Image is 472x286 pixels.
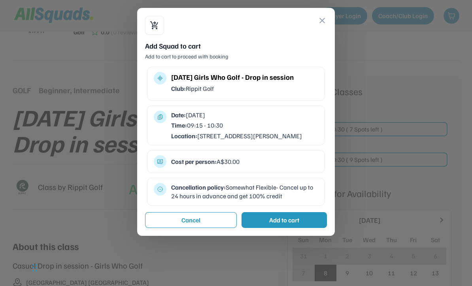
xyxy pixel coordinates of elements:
[171,85,186,92] strong: Club:
[157,75,163,81] button: multitrack_audio
[145,41,327,51] div: Add Squad to cart
[171,121,318,130] div: 09:15 - 10:30
[171,183,318,201] div: Somewhat Flexible- Cancel up to 24 hours in advance and get 100% credit
[171,84,318,93] div: Rippit Golf
[171,158,217,166] strong: Cost per person:
[269,215,299,225] div: Add to cart
[317,16,327,25] button: close
[171,72,318,83] div: [DATE] Girls Who Golf - Drop in session
[171,157,318,166] div: A$30.00
[171,111,318,119] div: [DATE]
[171,111,186,119] strong: Date:
[171,132,318,140] div: [STREET_ADDRESS][PERSON_NAME]
[171,183,226,191] strong: Cancellation policy:
[171,121,187,129] strong: Time:
[150,21,159,30] button: shopping_cart_checkout
[145,212,237,228] button: Cancel
[145,53,327,60] div: Add to cart to proceed with booking
[171,132,197,140] strong: Location:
